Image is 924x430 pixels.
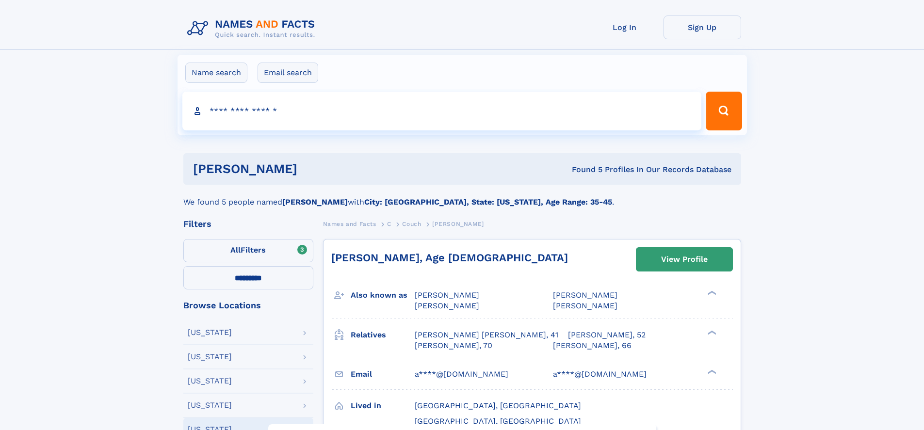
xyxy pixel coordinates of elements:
[553,301,617,310] span: [PERSON_NAME]
[183,220,313,228] div: Filters
[183,301,313,310] div: Browse Locations
[415,290,479,300] span: [PERSON_NAME]
[705,329,717,335] div: ❯
[402,218,421,230] a: Couch
[188,353,232,361] div: [US_STATE]
[415,340,492,351] a: [PERSON_NAME], 70
[553,340,632,351] a: [PERSON_NAME], 66
[331,252,568,264] a: [PERSON_NAME], Age [DEMOGRAPHIC_DATA]
[661,248,708,271] div: View Profile
[188,401,232,409] div: [US_STATE]
[258,63,318,83] label: Email search
[185,63,247,83] label: Name search
[183,239,313,262] label: Filters
[415,401,581,410] span: [GEOGRAPHIC_DATA], [GEOGRAPHIC_DATA]
[364,197,612,207] b: City: [GEOGRAPHIC_DATA], State: [US_STATE], Age Range: 35-45
[415,330,558,340] a: [PERSON_NAME] [PERSON_NAME], 41
[351,366,415,382] h3: Email
[188,329,232,336] div: [US_STATE]
[182,92,702,130] input: search input
[706,92,742,130] button: Search Button
[282,197,348,207] b: [PERSON_NAME]
[387,218,391,230] a: C
[188,377,232,385] div: [US_STATE]
[183,16,323,42] img: Logo Names and Facts
[402,221,421,227] span: Couch
[351,398,415,414] h3: Lived in
[435,164,731,175] div: Found 5 Profiles In Our Records Database
[387,221,391,227] span: C
[636,248,732,271] a: View Profile
[230,245,241,255] span: All
[586,16,664,39] a: Log In
[323,218,376,230] a: Names and Facts
[664,16,741,39] a: Sign Up
[432,221,484,227] span: [PERSON_NAME]
[183,185,741,208] div: We found 5 people named with .
[553,290,617,300] span: [PERSON_NAME]
[415,416,581,426] span: [GEOGRAPHIC_DATA], [GEOGRAPHIC_DATA]
[351,327,415,343] h3: Relatives
[568,330,646,340] a: [PERSON_NAME], 52
[193,163,435,175] h1: [PERSON_NAME]
[415,301,479,310] span: [PERSON_NAME]
[705,290,717,296] div: ❯
[351,287,415,303] h3: Also known as
[705,368,717,375] div: ❯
